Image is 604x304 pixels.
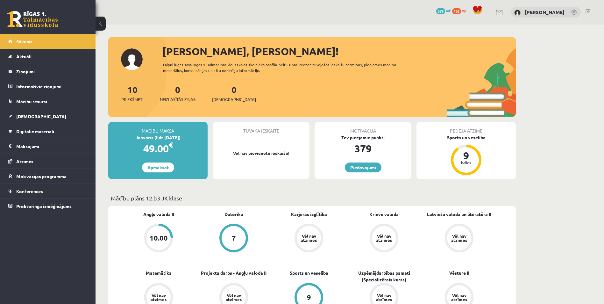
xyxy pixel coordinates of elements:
[307,294,311,301] div: 9
[427,211,491,218] a: Latviešu valoda un literatūra II
[8,109,88,124] a: [DEMOGRAPHIC_DATA]
[225,293,243,301] div: Vēl nav atzīmes
[8,154,88,169] a: Atzīmes
[108,141,208,156] div: 49.00
[457,161,476,164] div: balles
[143,211,174,218] a: Angļu valoda II
[346,270,422,283] a: Uzņēmējdarbības pamati (Specializētais kurss)
[121,84,143,103] a: 10Priekšmeti
[291,211,327,218] a: Karjeras izglītība
[450,234,468,242] div: Vēl nav atzīmes
[216,150,306,156] p: Vēl nav pievienotu ieskaišu!
[212,96,256,103] span: [DEMOGRAPHIC_DATA]
[8,79,88,94] a: Informatīvie ziņojumi
[16,158,33,164] span: Atzīmes
[8,184,88,199] a: Konferences
[16,139,88,154] legend: Maksājumi
[446,8,451,13] span: mP
[436,8,445,14] span: 379
[108,122,208,134] div: Mācību maksa
[16,173,67,179] span: Motivācijas programma
[8,169,88,184] a: Motivācijas programma
[8,139,88,154] a: Maksājumi
[16,98,47,104] span: Mācību resursi
[525,9,565,15] a: [PERSON_NAME]
[315,134,411,141] div: Tev pieejamie punkti
[8,64,88,79] a: Ziņojumi
[7,11,58,27] a: Rīgas 1. Tālmācības vidusskola
[375,293,393,301] div: Vēl nav atzīmes
[150,235,168,242] div: 10.00
[422,224,497,254] a: Vēl nav atzīmes
[514,10,521,16] img: Inga Revina
[146,270,172,276] a: Matemātika
[8,199,88,214] a: Proktoringa izmēģinājums
[196,224,271,254] a: 7
[16,39,32,44] span: Sākums
[450,293,468,301] div: Vēl nav atzīmes
[416,134,516,176] a: Sports un veselība 9 balles
[315,122,411,134] div: Motivācija
[416,134,516,141] div: Sports un veselība
[150,293,167,301] div: Vēl nav atzīmes
[8,124,88,139] a: Digitālie materiāli
[169,140,173,149] span: €
[121,96,143,103] span: Priekšmeti
[142,163,174,172] a: Apmaksāt
[449,270,469,276] a: Vēsture II
[162,44,516,59] div: [PERSON_NAME], [PERSON_NAME]!
[416,122,516,134] div: Pēdējā atzīme
[375,234,393,242] div: Vēl nav atzīmes
[8,34,88,49] a: Sākums
[436,8,451,13] a: 379 mP
[201,270,266,276] a: Projekta darbs - Angļu valoda II
[108,134,208,141] div: Janvāris (līdz [DATE])
[16,203,72,209] span: Proktoringa izmēģinājums
[232,235,236,242] div: 7
[290,270,328,276] a: Sports un veselība
[452,8,461,14] span: 165
[452,8,469,13] a: 165 xp
[16,188,43,194] span: Konferences
[8,94,88,109] a: Mācību resursi
[16,54,32,59] span: Aktuāli
[213,122,309,134] div: Tuvākā ieskaite
[121,224,196,254] a: 10.00
[16,128,54,134] span: Digitālie materiāli
[16,79,88,94] legend: Informatīvie ziņojumi
[369,211,399,218] a: Krievu valoda
[160,96,195,103] span: Neizlasītās ziņas
[8,49,88,64] a: Aktuāli
[457,150,476,161] div: 9
[160,84,195,103] a: 0Neizlasītās ziņas
[462,8,466,13] span: xp
[16,113,66,119] span: [DEMOGRAPHIC_DATA]
[16,64,88,79] legend: Ziņojumi
[212,84,256,103] a: 0[DEMOGRAPHIC_DATA]
[315,141,411,156] div: 379
[224,211,243,218] a: Datorika
[345,163,381,172] a: Piedāvājumi
[163,62,408,73] div: Laipni lūgts savā Rīgas 1. Tālmācības vidusskolas skolnieka profilā. Šeit Tu vari redzēt tuvojošo...
[271,224,346,254] a: Vēl nav atzīmes
[300,234,318,242] div: Vēl nav atzīmes
[346,224,422,254] a: Vēl nav atzīmes
[111,194,513,202] p: Mācību plāns 12.b3 JK klase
